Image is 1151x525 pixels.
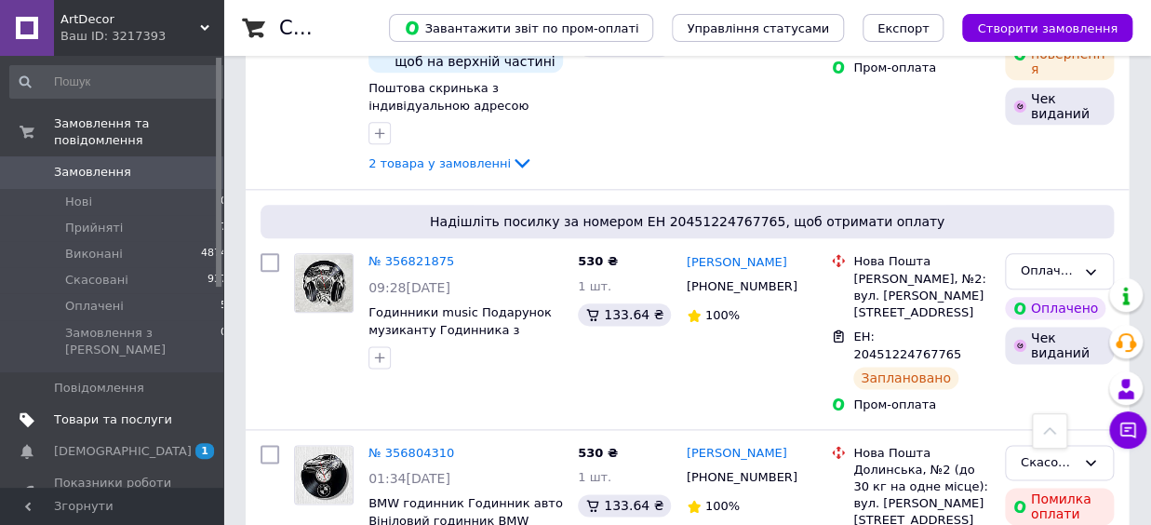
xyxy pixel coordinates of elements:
[54,475,172,508] span: Показники роботи компанії
[294,253,354,313] a: Фото товару
[60,28,223,45] div: Ваш ID: 3217393
[368,155,533,169] a: 2 товара у замовленні
[65,246,123,262] span: Виконані
[60,11,200,28] span: ArtDecor
[368,254,454,268] a: № 356821875
[687,445,787,463] a: [PERSON_NAME]
[687,279,797,293] span: [PHONE_NUMBER]
[54,411,172,428] span: Товари та послуги
[368,471,450,486] span: 01:34[DATE]
[54,115,223,149] span: Замовлення та повідомлення
[944,20,1132,34] a: Створити замовлення
[705,308,740,322] span: 100%
[877,21,930,35] span: Експорт
[9,65,229,99] input: Пошук
[853,330,961,361] span: ЕН: 20451224767765
[1005,87,1114,125] div: Чек виданий
[578,446,618,460] span: 530 ₴
[705,499,740,513] span: 100%
[853,60,990,76] div: Пром-оплата
[195,443,214,459] span: 1
[295,446,353,504] img: Фото товару
[295,254,353,312] img: Фото товару
[201,246,227,262] span: 4874
[368,305,552,406] a: Годинники music Подарунок музиканту Годинника з нотами Годинника навушники Барпластинка Музична п...
[294,445,354,505] a: Фото товару
[65,272,128,289] span: Скасовані
[65,220,123,236] span: Прийняті
[1109,411,1146,449] button: Чат з покупцем
[687,254,787,272] a: [PERSON_NAME]
[853,445,990,462] div: Нова Пошта
[1021,262,1076,281] div: Оплачено
[578,494,671,517] div: 133.64 ₴
[1005,327,1114,364] div: Чек виданий
[853,367,958,389] div: Заплановано
[389,14,653,42] button: Завантажити звіт по пром-оплаті
[578,303,671,326] div: 133.64 ₴
[54,443,192,460] span: [DEMOGRAPHIC_DATA]
[962,14,1132,42] button: Створити замовлення
[279,17,468,39] h1: Список замовлень
[368,446,454,460] a: № 356804310
[368,280,450,295] span: 09:28[DATE]
[672,14,844,42] button: Управління статусами
[977,21,1118,35] span: Створити замовлення
[578,279,611,293] span: 1 шт.
[368,155,511,169] span: 2 товара у замовленні
[578,254,618,268] span: 530 ₴
[687,21,829,35] span: Управління статусами
[1021,453,1076,473] div: Скасовано
[54,380,144,397] span: Повідомлення
[207,272,227,289] span: 937
[404,20,638,36] span: Завантажити звіт по пром-оплаті
[1005,297,1105,319] div: Оплачено
[65,194,92,210] span: Нові
[65,325,221,358] span: Замовлення з [PERSON_NAME]
[853,253,990,270] div: Нова Пошта
[578,470,611,484] span: 1 шт.
[687,470,797,484] span: [PHONE_NUMBER]
[853,271,990,322] div: [PERSON_NAME], №2: вул. [PERSON_NAME][STREET_ADDRESS]
[863,14,944,42] button: Експорт
[853,397,990,413] div: Пром-оплата
[1005,488,1114,525] div: Помилка оплати
[368,81,544,147] a: Поштова скринька з індивідуальною адресою Адресна поштова скринька для листів та газет
[65,298,124,315] span: Оплачені
[54,164,131,181] span: Замовлення
[268,212,1106,231] span: Надішліть посилку за номером ЕН 20451224767765, щоб отримати оплату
